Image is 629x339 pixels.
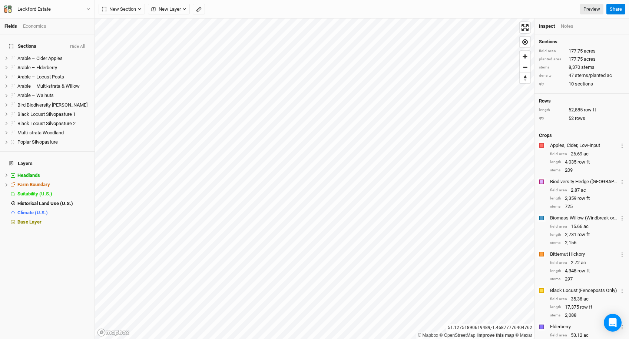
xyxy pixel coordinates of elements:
[17,219,42,225] span: Base Layer
[520,22,530,33] span: Enter fullscreen
[580,4,603,15] a: Preview
[581,64,595,71] span: stems
[550,313,561,318] div: stems
[539,98,625,104] h4: Rows
[575,72,612,79] span: stems/planted ac
[550,142,618,149] div: Apples, Cider, Low-input
[584,107,596,113] span: row ft
[520,37,530,47] button: Find my location
[583,223,589,230] span: ac
[539,132,552,138] h4: Crops
[151,6,181,13] span: New Layer
[193,4,205,15] button: Shortcut: M
[577,268,590,274] span: row ft
[550,203,625,210] div: 725
[620,177,625,186] button: Crop Usage
[520,73,530,83] button: Reset bearing to north
[539,48,565,54] div: field area
[577,231,590,238] span: row ft
[17,172,40,178] span: Headlands
[539,73,565,78] div: density
[418,333,438,338] a: Mapbox
[17,201,90,207] div: Historical Land Use (U.S.)
[575,115,585,122] span: rows
[550,287,618,294] div: Black Locust (Fenceposts Only)
[550,305,561,310] div: length
[550,188,567,193] div: field area
[550,251,618,258] div: Bitternut Hickory
[17,74,90,80] div: Arable – Locust Posts
[17,6,51,13] div: Leckford Estate
[9,43,36,49] span: Sections
[440,333,476,338] a: OpenStreetMap
[17,182,50,187] span: Farm Boundary
[550,332,625,339] div: 53.12
[520,51,530,62] span: Zoom in
[17,172,90,178] div: Headlands
[539,64,625,71] div: 8,370
[17,102,87,108] span: Bird Biodiversity [PERSON_NAME]
[561,23,573,30] div: Notes
[17,56,90,61] div: Arable – Cider Apples
[550,312,625,319] div: 2,088
[550,323,618,330] div: Elderberry
[550,178,618,185] div: Biodiversity Hedge (EU)
[550,167,625,174] div: 209
[539,56,625,63] div: 177.75
[70,44,86,49] button: Hide All
[550,304,625,311] div: 17,375
[550,276,625,282] div: 297
[4,23,17,29] a: Fields
[17,93,54,98] span: Arable – Walnuts
[620,214,625,222] button: Crop Usage
[102,6,136,13] span: New Section
[550,231,625,238] div: 2,731
[550,296,567,302] div: field area
[550,151,567,157] div: field area
[17,111,90,117] div: Black Locust Silvopasture 1
[550,232,561,238] div: length
[17,83,90,89] div: Arable – Multi-strata & Willow
[550,223,625,230] div: 15.66
[539,72,625,79] div: 47
[17,93,90,98] div: Arable – Walnuts
[17,74,64,80] span: Arable – Locust Posts
[550,160,561,165] div: length
[550,260,567,266] div: field area
[539,65,565,70] div: stems
[581,259,586,266] span: ac
[550,151,625,157] div: 26.69
[17,65,57,70] span: Arable – Elderberry
[17,191,52,197] span: Suitability (U.S.)
[17,130,64,135] span: Multi-strata Woodland
[539,107,625,113] div: 52,885
[17,56,63,61] span: Arable – Cider Apples
[550,268,561,274] div: length
[99,4,145,15] button: New Section
[606,4,625,15] button: Share
[17,139,90,145] div: Poplar Silvopasture
[550,204,561,209] div: stems
[17,111,76,117] span: Black Locust Silvopasture 1
[23,23,46,30] div: Economics
[539,115,625,122] div: 52
[17,121,76,126] span: Black Locust Silvopasture 2
[539,48,625,54] div: 177.75
[550,224,567,229] div: field area
[17,182,90,188] div: Farm Boundary
[575,81,593,87] span: sections
[97,328,130,337] a: Mapbox logo
[17,219,90,225] div: Base Layer
[550,239,625,246] div: 2,156
[583,296,589,302] span: ac
[539,57,565,62] div: planted area
[550,159,625,165] div: 4,035
[581,187,586,194] span: ac
[17,210,90,216] div: Climate (U.S.)
[550,268,625,274] div: 4,348
[539,107,565,113] div: length
[515,333,532,338] a: Maxar
[550,240,561,246] div: stems
[584,56,596,63] span: acres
